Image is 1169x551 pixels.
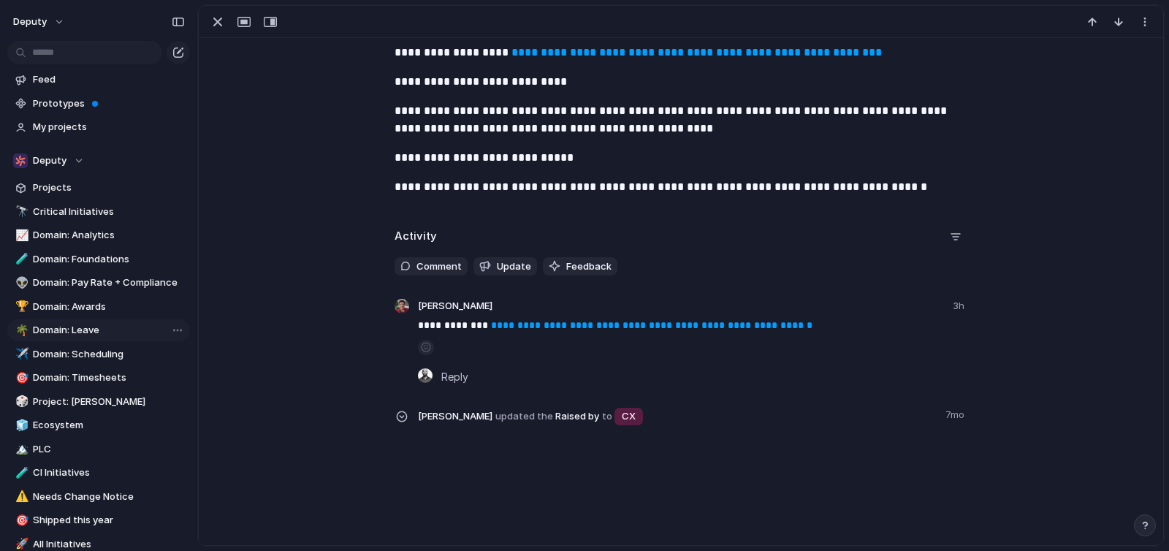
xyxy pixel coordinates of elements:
a: ✈️Domain: Scheduling [7,343,190,365]
a: 🎯Domain: Timesheets [7,367,190,389]
button: 📈 [13,228,28,243]
div: ✈️ [15,346,26,362]
a: 🎲Project: [PERSON_NAME] [7,391,190,413]
a: 📈Domain: Analytics [7,224,190,246]
a: Feed [7,69,190,91]
a: 🧪Domain: Foundations [7,248,190,270]
span: Ecosystem [33,418,185,433]
span: Domain: Timesheets [33,370,185,385]
span: Needs Change Notice [33,490,185,504]
span: Feedback [566,259,612,274]
span: Deputy [33,153,66,168]
div: ⚠️ [15,488,26,505]
span: Domain: Analytics [33,228,185,243]
span: CI Initiatives [33,465,185,480]
div: 📈 [15,227,26,244]
span: deputy [13,15,47,29]
button: ⚠️ [13,490,28,504]
div: 🎯 [15,512,26,529]
span: Update [497,259,531,274]
button: deputy [7,10,72,34]
button: 🎯 [13,513,28,528]
span: Raised by [418,405,937,427]
a: Projects [7,177,190,199]
span: Reply [441,368,468,384]
span: 7mo [945,405,967,422]
a: 🎯Shipped this year [7,509,190,531]
span: Domain: Awards [33,300,185,314]
span: Critical Initiatives [33,205,185,219]
span: Domain: Leave [33,323,185,338]
button: Comment [395,257,468,276]
button: 👽 [13,275,28,290]
div: 🧪 [15,251,26,267]
button: Deputy [7,150,190,172]
a: 🏔️PLC [7,438,190,460]
span: Projects [33,180,185,195]
button: 🏆 [13,300,28,314]
div: 🔭 [15,203,26,220]
button: 🧪 [13,252,28,267]
h2: Activity [395,228,437,245]
a: Prototypes [7,93,190,115]
button: 🧪 [13,465,28,480]
div: 🏔️ [15,441,26,457]
a: ⚠️Needs Change Notice [7,486,190,508]
div: 🏆 [15,298,26,315]
span: [PERSON_NAME] [418,409,492,424]
span: CX [622,409,636,424]
a: 🔭Critical Initiatives [7,201,190,223]
button: 🎯 [13,370,28,385]
button: 🎲 [13,395,28,409]
span: Domain: Foundations [33,252,185,267]
span: Domain: Pay Rate + Compliance [33,275,185,290]
span: Domain: Scheduling [33,347,185,362]
a: 🏆Domain: Awards [7,296,190,318]
span: 3h [953,299,967,313]
button: 🌴 [13,323,28,338]
span: Feed [33,72,185,87]
div: 🧪 [15,465,26,482]
button: Update [473,257,537,276]
span: Comment [416,259,462,274]
div: 🎯 [15,370,26,387]
a: 🧪CI Initiatives [7,462,190,484]
span: to [602,409,612,424]
span: My projects [33,120,185,134]
span: Shipped this year [33,513,185,528]
a: 🌴Domain: Leave [7,319,190,341]
span: [PERSON_NAME] [418,299,492,313]
a: My projects [7,116,190,138]
div: 🌴 [15,322,26,339]
a: 🧊Ecosystem [7,414,190,436]
button: 🔭 [13,205,28,219]
span: Prototypes [33,96,185,111]
button: 🏔️ [13,442,28,457]
a: 👽Domain: Pay Rate + Compliance [7,272,190,294]
span: Project: [PERSON_NAME] [33,395,185,409]
button: Feedback [543,257,617,276]
span: updated the [495,409,553,424]
div: 👽 [15,275,26,292]
button: 🧊 [13,418,28,433]
div: 🎲 [15,393,26,410]
div: 🧊 [15,417,26,434]
span: PLC [33,442,185,457]
button: ✈️ [13,347,28,362]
